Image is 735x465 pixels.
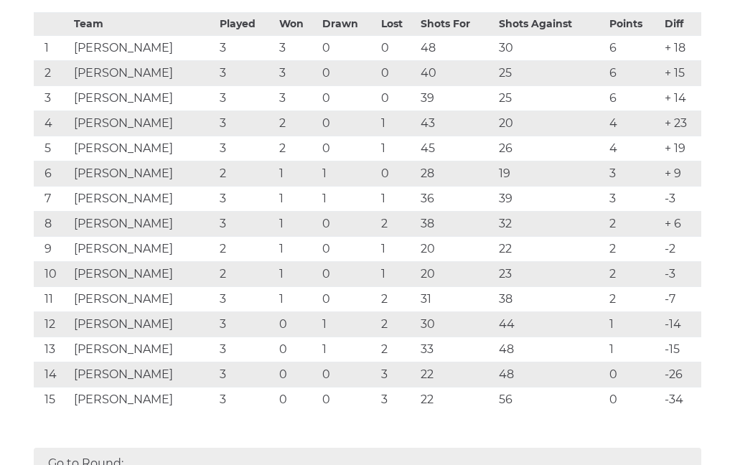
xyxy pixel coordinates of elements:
[495,237,606,262] td: 22
[216,212,275,237] td: 3
[495,387,606,413] td: 56
[216,312,275,337] td: 3
[606,36,661,61] td: 6
[661,262,701,287] td: -3
[276,337,319,362] td: 0
[34,262,70,287] td: 10
[495,111,606,136] td: 20
[378,61,417,86] td: 0
[216,13,275,36] th: Played
[417,312,495,337] td: 30
[378,262,417,287] td: 1
[661,111,701,136] td: + 23
[417,362,495,387] td: 22
[276,212,319,237] td: 1
[417,36,495,61] td: 48
[378,36,417,61] td: 0
[495,86,606,111] td: 25
[606,136,661,161] td: 4
[319,237,378,262] td: 0
[417,212,495,237] td: 38
[319,187,378,212] td: 1
[606,161,661,187] td: 3
[216,86,275,111] td: 3
[276,362,319,387] td: 0
[495,13,606,36] th: Shots Against
[319,161,378,187] td: 1
[276,136,319,161] td: 2
[34,237,70,262] td: 9
[495,362,606,387] td: 48
[495,312,606,337] td: 44
[34,312,70,337] td: 12
[378,111,417,136] td: 1
[606,212,661,237] td: 2
[495,262,606,287] td: 23
[417,337,495,362] td: 33
[70,362,216,387] td: [PERSON_NAME]
[70,136,216,161] td: [PERSON_NAME]
[216,287,275,312] td: 3
[319,387,378,413] td: 0
[495,337,606,362] td: 48
[661,61,701,86] td: + 15
[276,13,319,36] th: Won
[378,287,417,312] td: 2
[606,337,661,362] td: 1
[276,237,319,262] td: 1
[319,13,378,36] th: Drawn
[34,387,70,413] td: 15
[378,212,417,237] td: 2
[661,86,701,111] td: + 14
[70,36,216,61] td: [PERSON_NAME]
[276,86,319,111] td: 3
[417,387,495,413] td: 22
[319,36,378,61] td: 0
[70,13,216,36] th: Team
[417,161,495,187] td: 28
[661,161,701,187] td: + 9
[70,187,216,212] td: [PERSON_NAME]
[319,337,378,362] td: 1
[417,136,495,161] td: 45
[661,362,701,387] td: -26
[34,287,70,312] td: 11
[661,312,701,337] td: -14
[70,61,216,86] td: [PERSON_NAME]
[216,61,275,86] td: 3
[216,111,275,136] td: 3
[606,187,661,212] td: 3
[661,36,701,61] td: + 18
[70,111,216,136] td: [PERSON_NAME]
[276,61,319,86] td: 3
[606,111,661,136] td: 4
[70,237,216,262] td: [PERSON_NAME]
[216,36,275,61] td: 3
[70,161,216,187] td: [PERSON_NAME]
[319,61,378,86] td: 0
[378,161,417,187] td: 0
[417,111,495,136] td: 43
[276,262,319,287] td: 1
[276,312,319,337] td: 0
[417,86,495,111] td: 39
[606,287,661,312] td: 2
[34,187,70,212] td: 7
[378,387,417,413] td: 3
[34,86,70,111] td: 3
[34,61,70,86] td: 2
[34,36,70,61] td: 1
[495,61,606,86] td: 25
[34,362,70,387] td: 14
[661,387,701,413] td: -34
[70,337,216,362] td: [PERSON_NAME]
[216,187,275,212] td: 3
[417,287,495,312] td: 31
[319,262,378,287] td: 0
[216,136,275,161] td: 3
[276,187,319,212] td: 1
[276,161,319,187] td: 1
[661,337,701,362] td: -15
[70,86,216,111] td: [PERSON_NAME]
[661,136,701,161] td: + 19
